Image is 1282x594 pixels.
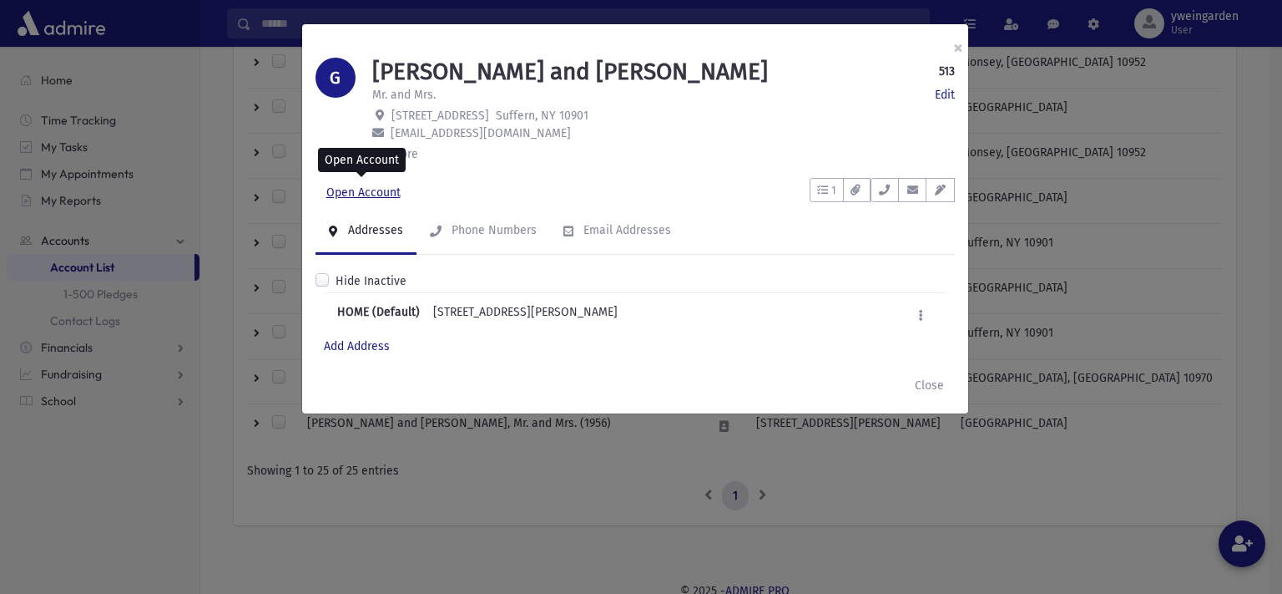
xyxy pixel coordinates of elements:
button: × [940,24,977,71]
h1: [PERSON_NAME] and [PERSON_NAME] [372,58,768,86]
b: HOME (Default) [337,303,420,327]
span: Suffern, NY 10901 [496,109,588,123]
a: Edit [935,86,955,104]
a: Email Addresses [550,208,684,255]
button: 1 [810,178,844,202]
span: 1 [831,182,836,199]
label: Hide Inactive [336,272,406,290]
a: Addresses [315,208,416,255]
div: Open Account [318,148,406,172]
a: Phone Numbers [416,208,550,255]
a: Add Address [324,339,390,353]
button: Close [904,370,955,400]
div: Addresses [345,223,403,237]
strong: 513 [939,63,955,80]
div: G [315,58,356,98]
span: [STREET_ADDRESS] [391,109,489,123]
div: Phone Numbers [448,223,537,237]
div: Email Addresses [580,223,671,237]
span: [EMAIL_ADDRESS][DOMAIN_NAME] [391,126,571,140]
p: Mr. and Mrs. [372,86,436,104]
div: [STREET_ADDRESS][PERSON_NAME] [433,303,618,327]
a: Open Account [315,178,411,208]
